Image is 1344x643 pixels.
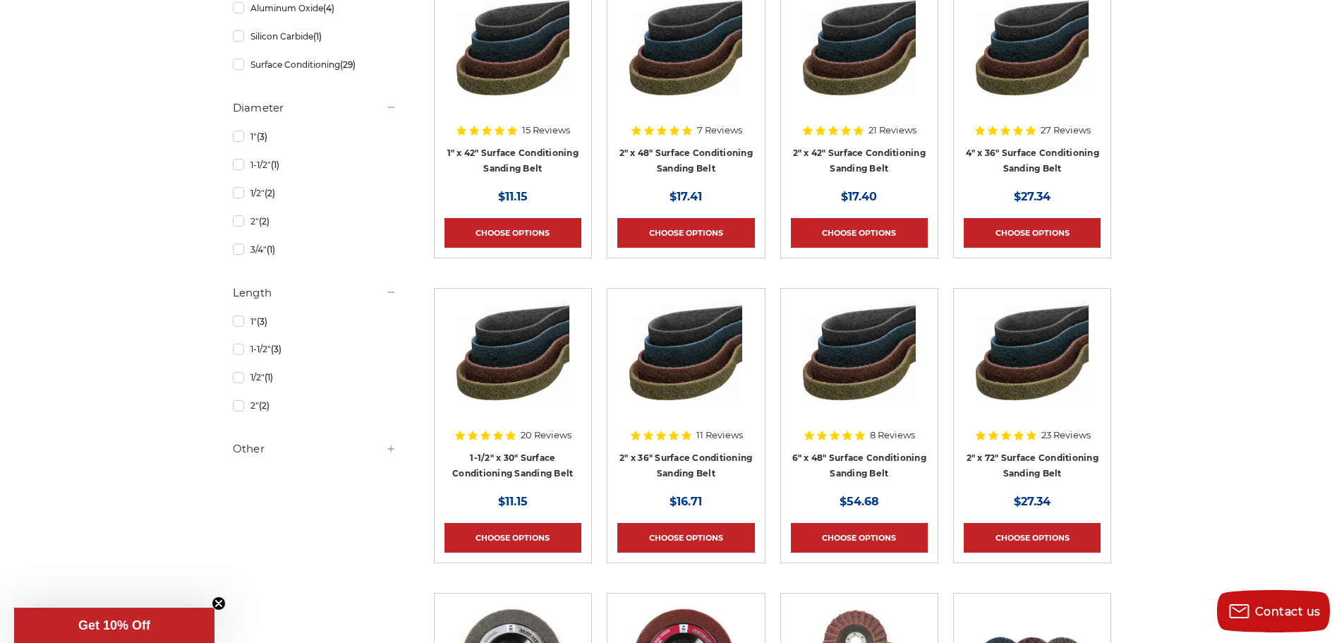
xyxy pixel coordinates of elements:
[233,309,396,334] a: 1"
[967,452,1098,479] a: 2" x 72" Surface Conditioning Sanding Belt
[212,596,226,611] button: Close teaser
[447,148,579,174] a: 1" x 42" Surface Conditioning Sanding Belt
[233,393,396,418] a: 2"
[267,244,275,255] span: (1)
[233,24,396,49] a: Silicon Carbide
[793,148,926,174] a: 2" x 42" Surface Conditioning Sanding Belt
[233,337,396,361] a: 1-1/2"
[265,188,275,198] span: (2)
[619,452,752,479] a: 2" x 36" Surface Conditioning Sanding Belt
[964,218,1101,248] a: Choose Options
[619,148,753,174] a: 2" x 48" Surface Conditioning Sanding Belt
[791,523,928,553] a: Choose Options
[976,299,1089,411] img: 2"x72" Surface Conditioning Sanding Belts
[670,495,702,508] span: $16.71
[522,126,570,135] span: 15 Reviews
[456,299,569,411] img: 1.5"x30" Surface Conditioning Sanding Belts
[323,3,334,13] span: (4)
[444,523,581,553] a: Choose Options
[966,148,1099,174] a: 4" x 36" Surface Conditioning Sanding Belt
[271,344,281,354] span: (3)
[259,216,270,227] span: (2)
[498,190,528,203] span: $11.15
[791,299,928,435] a: 6"x48" Surface Conditioning Sanding Belts
[313,31,322,42] span: (1)
[233,440,396,457] h5: Other
[1014,190,1051,203] span: $27.34
[233,100,396,116] h5: Diameter
[233,124,396,149] a: 1"
[617,299,754,435] a: 2"x36" Surface Conditioning Sanding Belts
[629,299,742,411] img: 2"x36" Surface Conditioning Sanding Belts
[233,181,396,205] a: 1/2"
[259,400,270,411] span: (2)
[265,372,273,383] span: (1)
[697,126,742,135] span: 7 Reviews
[617,218,754,248] a: Choose Options
[14,608,214,643] div: Get 10% OffClose teaser
[498,495,528,508] span: $11.15
[452,452,573,479] a: 1-1/2" x 30" Surface Conditioning Sanding Belt
[803,299,916,411] img: 6"x48" Surface Conditioning Sanding Belts
[792,452,926,479] a: 6" x 48" Surface Conditioning Sanding Belt
[791,218,928,248] a: Choose Options
[868,126,916,135] span: 21 Reviews
[233,237,396,262] a: 3/4"
[670,190,702,203] span: $17.41
[78,618,150,632] span: Get 10% Off
[233,365,396,390] a: 1/2"
[444,218,581,248] a: Choose Options
[233,52,396,77] a: Surface Conditioning
[521,431,571,440] span: 20 Reviews
[964,299,1101,435] a: 2"x72" Surface Conditioning Sanding Belts
[444,299,581,435] a: 1.5"x30" Surface Conditioning Sanding Belts
[233,209,396,234] a: 2"
[870,431,915,440] span: 8 Reviews
[1014,495,1051,508] span: $27.34
[233,152,396,177] a: 1-1/2"
[1217,590,1330,632] button: Contact us
[233,284,396,301] h5: Length
[617,523,754,553] a: Choose Options
[1041,431,1091,440] span: 23 Reviews
[340,59,356,70] span: (29)
[840,495,879,508] span: $54.68
[1255,605,1321,618] span: Contact us
[271,160,279,170] span: (1)
[257,316,267,327] span: (3)
[696,431,743,440] span: 11 Reviews
[257,131,267,142] span: (3)
[841,190,877,203] span: $17.40
[1041,126,1091,135] span: 27 Reviews
[964,523,1101,553] a: Choose Options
